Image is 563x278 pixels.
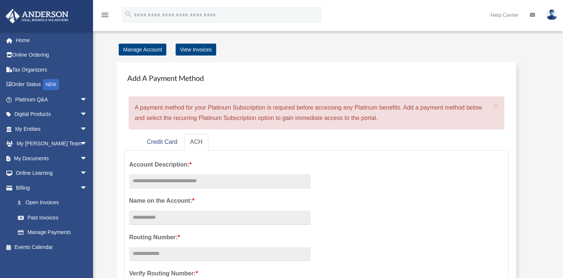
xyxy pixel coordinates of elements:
h4: Add A Payment Method [124,70,509,86]
img: User Pic [546,9,557,20]
button: Close [494,102,499,110]
span: arrow_drop_down [80,151,95,166]
a: Tax Organizers [5,62,99,77]
label: Name on the Account: [129,196,311,206]
a: My Documentsarrow_drop_down [5,151,99,166]
img: Anderson Advisors Platinum Portal [3,9,71,23]
span: arrow_drop_down [80,121,95,137]
a: menu [100,13,109,19]
label: Routing Number: [129,232,311,243]
a: ACH [184,134,209,151]
div: NEW [43,79,59,90]
span: × [494,101,499,110]
a: Order StatusNEW [5,77,99,92]
a: Online Learningarrow_drop_down [5,166,99,181]
a: Manage Payments [10,225,95,240]
a: Billingarrow_drop_down [5,180,99,195]
span: arrow_drop_down [80,92,95,107]
a: My [PERSON_NAME] Teamarrow_drop_down [5,136,99,151]
a: View Invoices [176,44,216,56]
label: Account Description: [129,159,311,170]
span: arrow_drop_down [80,107,95,122]
a: My Entitiesarrow_drop_down [5,121,99,136]
i: search [124,10,132,18]
a: Past Invoices [10,210,99,225]
a: Digital Productsarrow_drop_down [5,107,99,122]
a: $Open Invoices [10,195,99,211]
span: arrow_drop_down [80,180,95,196]
span: arrow_drop_down [80,136,95,152]
a: Home [5,33,99,48]
a: Platinum Q&Aarrow_drop_down [5,92,99,107]
a: Credit Card [141,134,183,151]
a: Online Ordering [5,48,99,63]
div: A payment method for your Platinum Subscription is required before accessing any Platinum benefit... [129,97,504,129]
span: $ [22,198,26,208]
span: arrow_drop_down [80,166,95,181]
a: Events Calendar [5,240,99,255]
a: Manage Account [119,44,166,56]
i: menu [100,10,109,19]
